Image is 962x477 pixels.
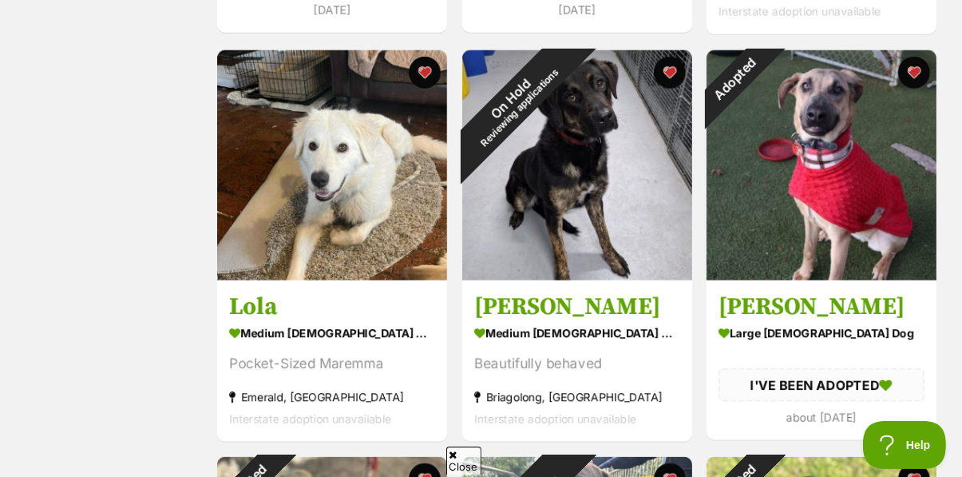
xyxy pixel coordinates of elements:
[898,57,930,89] button: favourite
[719,368,924,402] div: I'VE BEEN ADOPTED
[479,66,561,149] span: Reviewing applications
[446,447,481,475] span: Close
[426,14,603,191] div: On Hold
[863,421,946,469] iframe: Help Scout Beacon - Open
[719,407,924,428] div: about [DATE]
[719,6,881,19] span: Interstate adoption unavailable
[474,387,680,408] div: Briagolong, [GEOGRAPHIC_DATA]
[474,353,680,375] div: Beautifully behaved
[707,267,936,283] a: Adopted
[462,50,692,280] img: Breannan
[229,353,435,375] div: Pocket-Sized Maremma
[229,387,435,408] div: Emerald, [GEOGRAPHIC_DATA]
[707,280,936,440] a: [PERSON_NAME] large [DEMOGRAPHIC_DATA] Dog I'VE BEEN ADOPTED about [DATE] favourite
[462,267,692,283] a: On HoldReviewing applications
[217,50,447,280] img: Lola
[217,280,447,442] a: Lola medium [DEMOGRAPHIC_DATA] Dog Pocket-Sized Maremma Emerald, [GEOGRAPHIC_DATA] Interstate ado...
[707,50,936,280] img: Luna
[474,322,680,345] div: medium [DEMOGRAPHIC_DATA] Dog
[229,412,391,426] span: Interstate adoption unavailable
[409,57,441,89] button: favourite
[719,292,924,322] h3: [PERSON_NAME]
[685,28,786,129] div: Adopted
[719,322,924,345] div: large [DEMOGRAPHIC_DATA] Dog
[474,412,636,426] span: Interstate adoption unavailable
[462,280,692,442] a: [PERSON_NAME] medium [DEMOGRAPHIC_DATA] Dog Beautifully behaved Briagolong, [GEOGRAPHIC_DATA] Int...
[229,322,435,345] div: medium [DEMOGRAPHIC_DATA] Dog
[474,292,680,322] h3: [PERSON_NAME]
[229,292,435,322] h3: Lola
[653,57,685,89] button: favourite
